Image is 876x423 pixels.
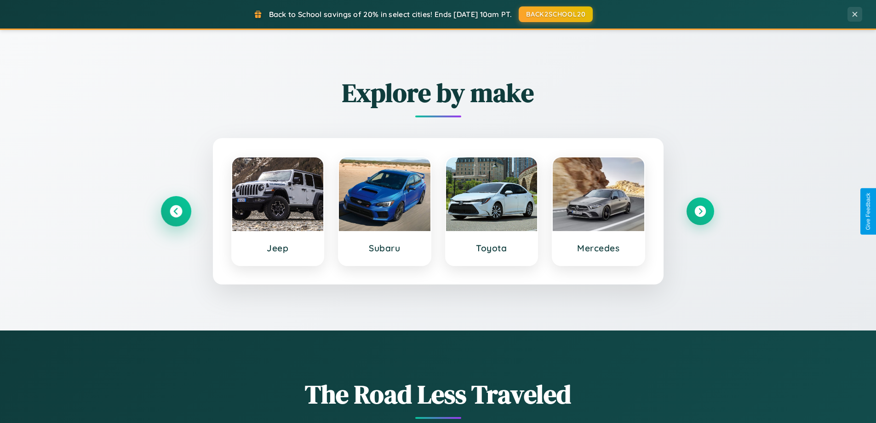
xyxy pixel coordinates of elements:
[241,243,315,254] h3: Jeep
[865,193,871,230] div: Give Feedback
[519,6,593,22] button: BACK2SCHOOL20
[162,377,714,412] h1: The Road Less Traveled
[562,243,635,254] h3: Mercedes
[348,243,421,254] h3: Subaru
[162,75,714,110] h2: Explore by make
[269,10,512,19] span: Back to School savings of 20% in select cities! Ends [DATE] 10am PT.
[455,243,528,254] h3: Toyota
